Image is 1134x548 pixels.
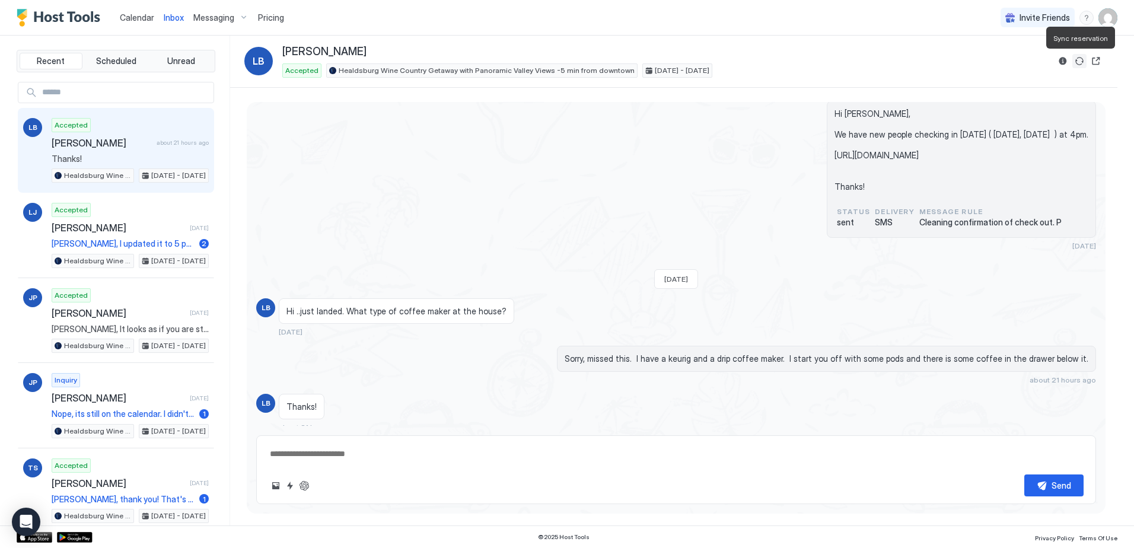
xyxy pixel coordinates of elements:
span: SMS [875,217,915,228]
span: Healdsburg Wine Country Getaway with Panoramic Valley Views -5 min from downtown [64,511,131,521]
span: 1 [203,495,206,504]
span: Thanks! [286,402,317,412]
button: ChatGPT Auto Reply [297,479,311,493]
span: [DATE] - [DATE] [151,511,206,521]
a: Host Tools Logo [17,9,106,27]
span: Message Rule [919,206,1062,217]
span: [PERSON_NAME] [52,307,185,319]
span: [PERSON_NAME] [52,477,185,489]
span: [PERSON_NAME] [52,137,152,149]
span: sent [837,217,870,228]
span: Messaging [193,12,234,23]
span: [DATE] [279,327,302,336]
span: LB [253,54,265,68]
div: User profile [1098,8,1117,27]
button: Recent [20,53,82,69]
span: Accepted [55,120,88,130]
span: about 21 hours ago [279,423,345,432]
span: JP [28,377,37,388]
span: [DATE] - [DATE] [151,256,206,266]
span: [DATE] - [DATE] [151,340,206,351]
span: Hi [PERSON_NAME], We have new people checking in [DATE] ( [DATE], [DATE] ) at 4pm. [URL][DOMAIN_N... [834,109,1088,192]
span: Calendar [120,12,154,23]
span: status [837,206,870,217]
span: [DATE] [190,394,209,402]
span: © 2025 Host Tools [538,533,590,541]
button: Quick reply [283,479,297,493]
span: JP [28,292,37,303]
span: about 21 hours ago [157,139,209,146]
div: tab-group [17,50,215,72]
a: Inbox [164,11,184,24]
span: TS [28,463,38,473]
a: Privacy Policy [1035,531,1074,543]
div: Send [1052,479,1071,492]
div: Open Intercom Messenger [12,508,40,536]
span: Healdsburg Wine Country Getaway with Panoramic Valley Views -5 min from downtown [64,170,131,181]
span: Sorry, missed this. I have a keurig and a drip coffee maker. I start you off with some pods and t... [565,353,1088,364]
span: [DATE] [190,309,209,317]
span: [DATE] - [DATE] [655,65,709,76]
span: LB [262,302,270,313]
span: Healdsburg Wine Country Getaway with Panoramic Valley Views -5 min from downtown [339,65,635,76]
span: about 21 hours ago [1030,375,1096,384]
span: Healdsburg Wine Country Getaway with Panoramic Valley Views -5 min from downtown [64,256,131,266]
span: Cleaning confirmation of check out. P [919,217,1062,228]
span: Terms Of Use [1079,534,1117,541]
span: Healdsburg Wine Country Getaway with Panoramic Valley Views -5 min from downtown [64,426,131,437]
span: [DATE] [190,224,209,232]
span: LB [262,398,270,409]
a: App Store [17,532,52,543]
span: Inbox [164,12,184,23]
span: Invite Friends [1020,12,1070,23]
span: [PERSON_NAME], thank you! That's perfect!! [52,494,195,505]
span: Thanks! [52,154,209,164]
span: Accepted [55,205,88,215]
span: Accepted [285,65,318,76]
span: [DATE] [190,479,209,487]
span: [PERSON_NAME], It looks as if you are still scheduled on the vrbo calendar. So, i think you are g... [52,324,209,334]
button: Sync reservation [1072,54,1087,68]
span: Healdsburg Wine Country Getaway with Panoramic Valley Views -5 min from downtown [64,340,131,351]
span: [DATE] [664,275,688,283]
span: Nope, its still on the calendar. I didn't cancel any reservations. Thanks [PERSON_NAME] [52,409,195,419]
button: Send [1024,474,1084,496]
a: Google Play Store [57,532,93,543]
span: Delivery [875,206,915,217]
span: Accepted [55,290,88,301]
span: [PERSON_NAME], I updated it to 5 people. Not a big deal. As long as there aren't over 6 (thats wh... [52,238,195,249]
span: [PERSON_NAME] [282,45,367,59]
span: Pricing [258,12,284,23]
span: Inquiry [55,375,77,385]
a: Calendar [120,11,154,24]
span: 1 [203,409,206,418]
span: [DATE] - [DATE] [151,170,206,181]
button: Reservation information [1056,54,1070,68]
span: Accepted [55,460,88,471]
span: 2 [202,239,206,248]
button: Open reservation [1089,54,1103,68]
span: Recent [37,56,65,66]
span: Unread [167,56,195,66]
button: Upload image [269,479,283,493]
span: Sync reservation [1053,34,1108,43]
span: [DATE] - [DATE] [151,426,206,437]
span: [PERSON_NAME] [52,392,185,404]
span: [DATE] [1072,241,1096,250]
span: Hi ..just landed. What type of coffee maker at the house? [286,306,507,317]
input: Input Field [37,82,214,103]
span: Scheduled [96,56,136,66]
div: menu [1079,11,1094,25]
button: Unread [149,53,212,69]
button: Scheduled [85,53,148,69]
span: [PERSON_NAME] [52,222,185,234]
span: LJ [28,207,37,218]
a: Terms Of Use [1079,531,1117,543]
span: Privacy Policy [1035,534,1074,541]
span: LB [28,122,37,133]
